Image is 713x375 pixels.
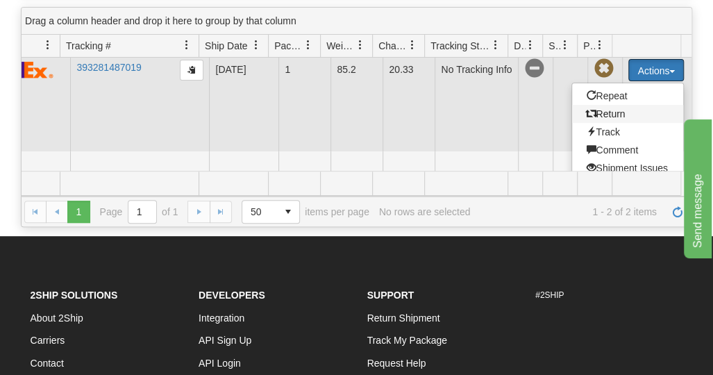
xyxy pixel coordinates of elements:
[572,123,683,141] a: Track
[367,290,414,301] strong: Support
[10,8,128,25] div: Send message
[209,151,278,315] td: [DATE]
[277,201,299,223] span: select
[36,33,60,57] a: Carrier filter column settings
[367,335,447,346] a: Track My Package
[435,151,518,315] td: Delivered
[67,201,90,223] span: Page 1
[242,200,300,224] span: Page sizes drop down
[199,335,251,346] a: API Sign Up
[681,117,712,258] iframe: chat widget
[205,39,247,53] span: Ship Date
[242,200,369,224] span: items per page
[199,312,244,324] a: Integration
[296,33,320,57] a: Packages filter column settings
[175,33,199,57] a: Tracking # filter column settings
[535,291,683,300] h6: #2SHIP
[367,312,440,324] a: Return Shipment
[274,39,303,53] span: Packages
[548,39,560,53] span: Shipment Issues
[572,87,683,105] a: Repeat
[251,205,269,219] span: 50
[519,33,542,57] a: Delivery Status filter column settings
[572,141,683,159] a: Comment
[583,39,595,53] span: Pickup Status
[244,33,268,57] a: Ship Date filter column settings
[480,206,657,217] span: 1 - 2 of 2 items
[349,33,372,57] a: Weight filter column settings
[628,59,684,81] button: Actions
[199,290,265,301] strong: Developers
[572,159,683,177] a: Shipment Issues
[278,151,330,315] td: 1
[524,59,544,78] span: No Tracking Info
[666,201,689,223] a: Refresh
[378,39,408,53] span: Charge
[514,39,526,53] span: Delivery Status
[76,62,141,73] a: 393281487019
[430,39,491,53] span: Tracking Status
[484,33,508,57] a: Tracking Status filter column settings
[22,8,691,35] div: grid grouping header
[330,151,383,315] td: 85.2
[594,59,613,78] span: Pickup Not Assigned
[31,335,65,346] a: Carriers
[401,33,424,57] a: Charge filter column settings
[379,206,471,217] div: No rows are selected
[31,312,83,324] a: About 2Ship
[100,200,178,224] span: Page of 1
[180,60,203,81] button: Copy to clipboard
[31,290,118,301] strong: 2Ship Solutions
[383,151,435,315] td: 23.19
[588,33,612,57] a: Pickup Status filter column settings
[553,33,577,57] a: Shipment Issues filter column settings
[367,358,426,369] a: Request Help
[128,201,156,223] input: Page 1
[199,358,241,369] a: API Login
[31,358,64,369] a: Contact
[66,39,111,53] span: Tracking #
[326,39,355,53] span: Weight
[572,105,683,123] a: Return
